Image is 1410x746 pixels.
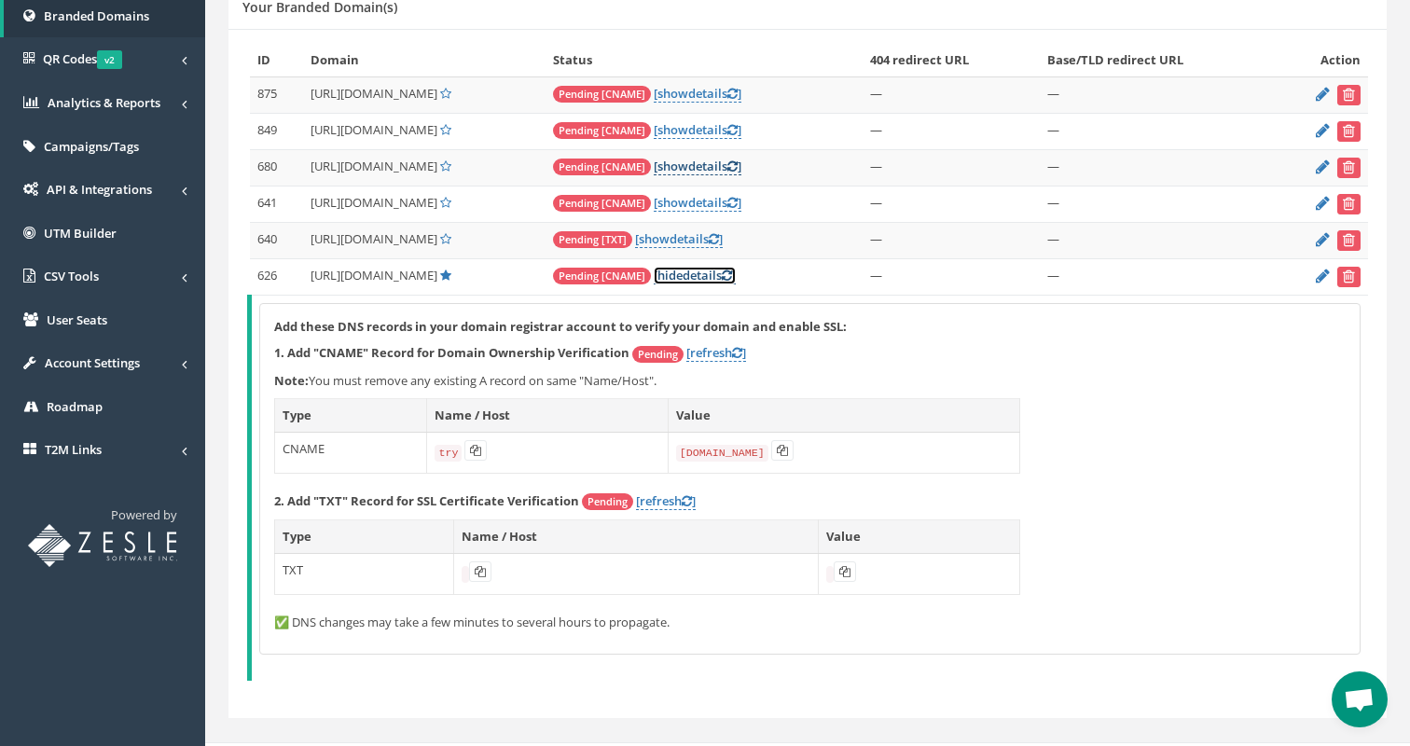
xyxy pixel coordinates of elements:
[440,194,451,211] a: Set Default
[275,432,427,473] td: CNAME
[1040,76,1275,113] td: —
[676,445,768,462] code: [DOMAIN_NAME]
[311,85,437,102] span: [URL][DOMAIN_NAME]
[632,346,684,363] span: Pending
[863,113,1040,149] td: —
[657,121,688,138] span: show
[275,520,454,554] th: Type
[657,267,683,283] span: hide
[819,520,1020,554] th: Value
[45,354,140,371] span: Account Settings
[44,7,149,24] span: Branded Domains
[440,121,451,138] a: Set Default
[863,149,1040,186] td: —
[274,372,1346,390] p: You must remove any existing A record on same "Name/Host".
[275,399,427,433] th: Type
[311,230,437,247] span: [URL][DOMAIN_NAME]
[45,441,102,458] span: T2M Links
[250,113,304,149] td: 849
[250,44,304,76] th: ID
[553,159,651,175] span: Pending [CNAME]
[635,230,723,248] a: [showdetails]
[863,76,1040,113] td: —
[553,231,632,248] span: Pending [TXT]
[274,372,309,389] b: Note:
[863,222,1040,258] td: —
[1040,44,1275,76] th: Base/TLD redirect URL
[274,614,1346,631] p: ✅ DNS changes may take a few minutes to several hours to propagate.
[440,85,451,102] a: Set Default
[686,344,746,362] a: [refresh]
[427,399,668,433] th: Name / Host
[311,121,437,138] span: [URL][DOMAIN_NAME]
[250,76,304,113] td: 875
[43,50,122,67] span: QR Codes
[657,194,688,211] span: show
[636,492,696,510] a: [refresh]
[275,553,454,594] td: TXT
[274,492,579,509] strong: 2. Add "TXT" Record for SSL Certificate Verification
[1040,186,1275,222] td: —
[111,506,177,523] span: Powered by
[553,86,651,103] span: Pending [CNAME]
[654,194,741,212] a: [showdetails]
[863,44,1040,76] th: 404 redirect URL
[250,258,304,295] td: 626
[44,138,139,155] span: Campaigns/Tags
[435,445,462,462] code: try
[654,267,736,284] a: [hidedetails]
[657,158,688,174] span: show
[274,344,629,361] strong: 1. Add "CNAME" Record for Domain Ownership Verification
[654,158,741,175] a: [showdetails]
[311,158,437,174] span: [URL][DOMAIN_NAME]
[639,230,670,247] span: show
[1040,149,1275,186] td: —
[668,399,1019,433] th: Value
[1275,44,1368,76] th: Action
[250,186,304,222] td: 641
[47,398,103,415] span: Roadmap
[47,311,107,328] span: User Seats
[250,149,304,186] td: 680
[47,181,152,198] span: API & Integrations
[440,267,451,283] a: Default
[453,520,819,554] th: Name / Host
[657,85,688,102] span: show
[1040,258,1275,295] td: —
[654,85,741,103] a: [showdetails]
[553,122,651,139] span: Pending [CNAME]
[863,186,1040,222] td: —
[553,195,651,212] span: Pending [CNAME]
[48,94,160,111] span: Analytics & Reports
[44,268,99,284] span: CSV Tools
[274,318,847,335] strong: Add these DNS records in your domain registrar account to verify your domain and enable SSL:
[1332,671,1388,727] a: Open chat
[44,225,117,242] span: UTM Builder
[311,194,437,211] span: [URL][DOMAIN_NAME]
[1040,222,1275,258] td: —
[97,50,122,69] span: v2
[553,268,651,284] span: Pending [CNAME]
[546,44,863,76] th: Status
[582,493,633,510] span: Pending
[1040,113,1275,149] td: —
[863,258,1040,295] td: —
[311,267,437,283] span: [URL][DOMAIN_NAME]
[440,158,451,174] a: Set Default
[654,121,741,139] a: [showdetails]
[303,44,546,76] th: Domain
[440,230,451,247] a: Set Default
[28,524,177,567] img: T2M URL Shortener powered by Zesle Software Inc.
[250,222,304,258] td: 640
